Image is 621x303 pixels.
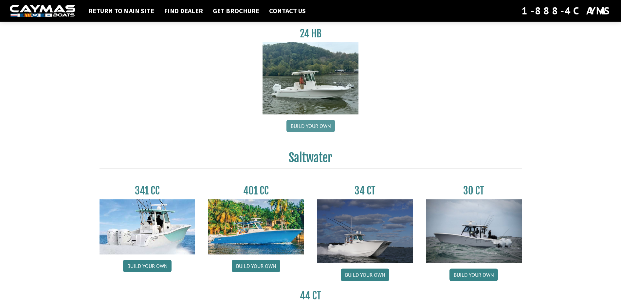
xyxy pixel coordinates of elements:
[263,28,358,40] h3: 24 HB
[208,199,304,254] img: 401CC_thumb.pg.jpg
[208,185,304,197] h3: 401 CC
[232,260,280,272] a: Build your own
[100,199,195,254] img: 341CC-thumbjpg.jpg
[317,199,413,263] img: Caymas_34_CT_pic_1.jpg
[341,269,389,281] a: Build your own
[263,290,358,302] h3: 44 CT
[426,199,522,263] img: 30_CT_photo_shoot_for_caymas_connect.jpg
[317,185,413,197] h3: 34 CT
[263,42,358,114] img: 24_HB_thumbnail.jpg
[449,269,498,281] a: Build your own
[266,7,309,15] a: Contact Us
[100,185,195,197] h3: 341 CC
[161,7,206,15] a: Find Dealer
[426,185,522,197] h3: 30 CT
[85,7,157,15] a: Return to main site
[286,120,335,132] a: Build your own
[521,4,611,18] div: 1-888-4CAYMAS
[100,151,522,169] h2: Saltwater
[210,7,263,15] a: Get Brochure
[10,5,75,17] img: white-logo-c9c8dbefe5ff5ceceb0f0178aa75bf4bb51f6bca0971e226c86eb53dfe498488.png
[123,260,172,272] a: Build your own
